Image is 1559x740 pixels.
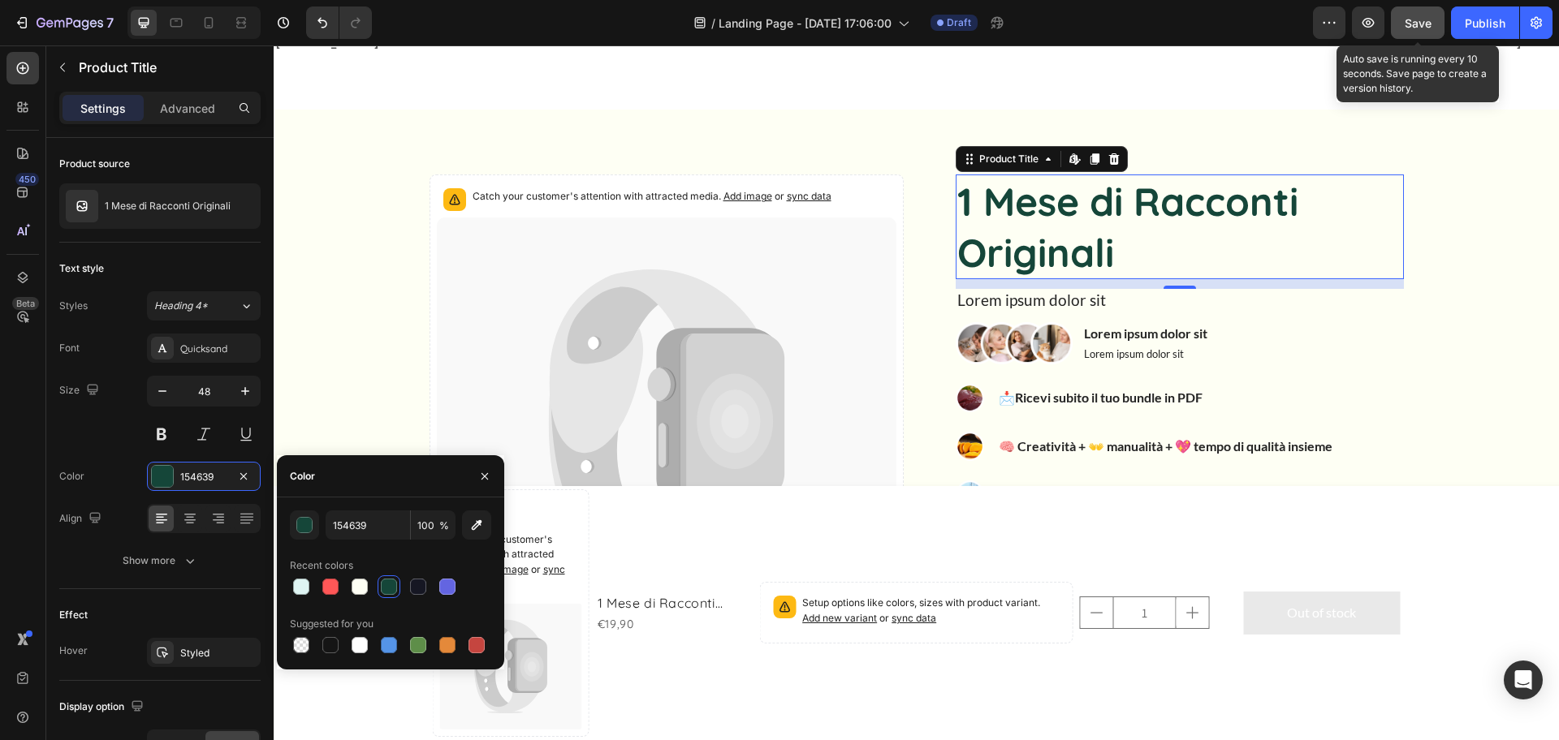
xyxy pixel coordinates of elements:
div: Effect [59,608,88,622]
button: Publish [1451,6,1519,39]
p: Setup options like colors, sizes with product variant. [529,550,786,581]
strong: 🧠 Creatività + 👐 manualità + 💖 tempo di qualità insieme [725,393,1059,408]
p: Lorem ipsum dolor sit [684,245,1129,265]
div: Open Intercom Messenger [1504,660,1543,699]
div: Size [59,380,102,402]
div: Recent colors [290,558,353,573]
div: Show more [123,553,198,569]
img: gempages_536574112294765710-bc2093b0-58d0-4c44-b1ba-df7f340315b1.png [682,338,711,368]
p: 7 [106,13,114,32]
p: Settings [80,100,126,117]
div: Quicksand [180,342,257,356]
div: 450 [15,173,39,186]
span: Draft [947,15,971,30]
button: Heading 4* [147,291,261,321]
input: quantity [840,552,903,583]
span: Save [1405,16,1432,30]
img: gempages_536574112294765710-f0ab7351-3488-48cb-9c41-c2e8edea8432.png [682,435,711,464]
div: Styles [59,299,88,313]
span: or [603,566,663,579]
div: Styled [180,646,257,660]
h1: 1 Mese di Racconti Originali [322,546,479,569]
div: Color [290,469,315,484]
div: Suggested for you [290,617,374,631]
button: Show more [59,546,261,575]
button: Save [1391,6,1445,39]
h1: 1 Mese di Racconti Originali [682,129,1130,234]
button: 7 [6,6,121,39]
p: Advanced [160,100,215,117]
p: Product Title [79,58,254,77]
div: 154639 [180,470,227,484]
img: gempages_536574112294765710-b1fb46fe-5aff-4e27-b517-cf549655970c.png [682,386,711,415]
div: Align [59,508,105,530]
div: Publish [1465,15,1505,32]
strong: Ricevi subito il tuo bundle in PDF [741,344,929,359]
input: Eg: FFFFFF [326,510,410,540]
div: Product Title [702,106,768,121]
div: Out of stock [1013,556,1082,579]
span: Add image [450,144,499,157]
iframe: Design area [274,45,1559,740]
div: Undo/Redo [306,6,372,39]
div: Product source [59,157,130,171]
span: Landing Page - [DATE] 17:06:00 [719,15,892,32]
img: product feature img [66,190,98,222]
div: Font [59,341,80,355]
p: 📩 [725,344,1062,361]
p: Catch your customer's attention with attracted media. [199,143,558,159]
p: Lorem ipsum dolor sit [810,302,934,316]
span: / [711,15,715,32]
div: Display option [59,696,147,718]
span: % [439,518,449,533]
p: 1 Mese di Racconti Originali [105,200,231,212]
div: Color [59,469,84,484]
img: gempages_536574112294765710-2f024350-41da-413d-9c2d-6c99a00e2db9.png [682,277,799,319]
span: or [499,144,558,157]
div: Hover [59,643,88,658]
div: Beta [12,297,39,310]
p: Lorem ipsum dolor sit [810,280,934,297]
span: sync data [513,144,558,157]
button: decrement [807,552,840,583]
div: €19,90 [322,569,479,589]
span: Heading 4* [154,299,208,313]
button: Out of stock [970,546,1126,589]
button: increment [903,552,935,583]
span: Add new variant [529,566,603,579]
span: sync data [618,566,663,579]
div: Text style [59,261,104,276]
